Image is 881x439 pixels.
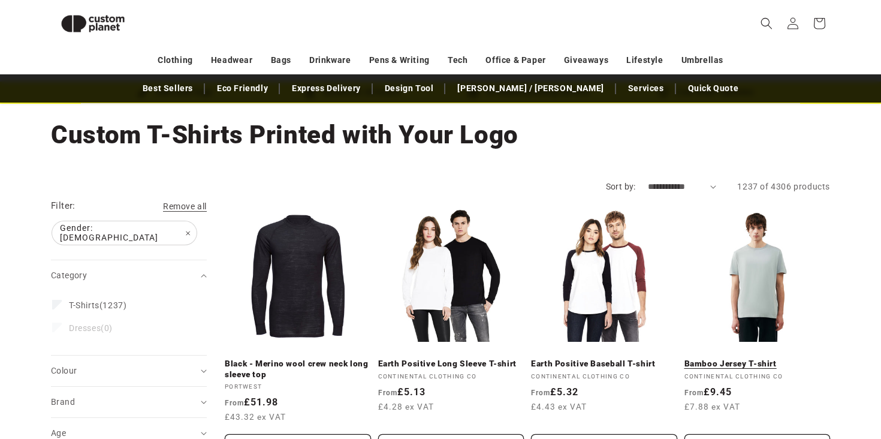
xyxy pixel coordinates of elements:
summary: Search [753,10,780,37]
h1: Custom T-Shirts Printed with Your Logo [51,119,830,151]
a: Services [622,78,670,99]
a: Bags [271,50,291,71]
a: Office & Paper [485,50,545,71]
a: Best Sellers [137,78,199,99]
iframe: Chat Widget [821,381,881,439]
span: Age [51,428,66,438]
a: Bamboo Jersey T-shirt [684,359,831,369]
a: Lifestyle [626,50,663,71]
summary: Category (0 selected) [51,260,207,291]
span: Colour [51,366,77,375]
a: Quick Quote [682,78,745,99]
a: Design Tool [379,78,440,99]
a: Tech [448,50,467,71]
a: Drinkware [309,50,351,71]
a: [PERSON_NAME] / [PERSON_NAME] [451,78,610,99]
a: Gender: [DEMOGRAPHIC_DATA] [51,221,198,245]
span: Brand [51,397,75,407]
a: Express Delivery [286,78,367,99]
h2: Filter: [51,199,76,213]
a: Eco Friendly [211,78,274,99]
img: Custom Planet [51,5,135,43]
label: Sort by: [606,182,636,191]
span: 1237 of 4306 products [737,182,830,191]
a: Earth Positive Long Sleeve T-shirt [378,359,524,369]
a: Clothing [158,50,193,71]
a: Earth Positive Baseball T-shirt [531,359,677,369]
summary: Brand (0 selected) [51,387,207,417]
a: Black - Merino wool crew neck long sleeve top [225,359,371,380]
span: Remove all [163,202,207,211]
summary: Colour (0 selected) [51,356,207,386]
a: Giveaways [564,50,608,71]
span: T-Shirts [69,300,99,310]
a: Headwear [211,50,253,71]
a: Pens & Writing [369,50,430,71]
span: Gender: [DEMOGRAPHIC_DATA] [52,221,197,245]
a: Remove all [163,199,207,214]
span: (1237) [69,300,126,311]
a: Umbrellas [681,50,723,71]
span: Category [51,270,87,280]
